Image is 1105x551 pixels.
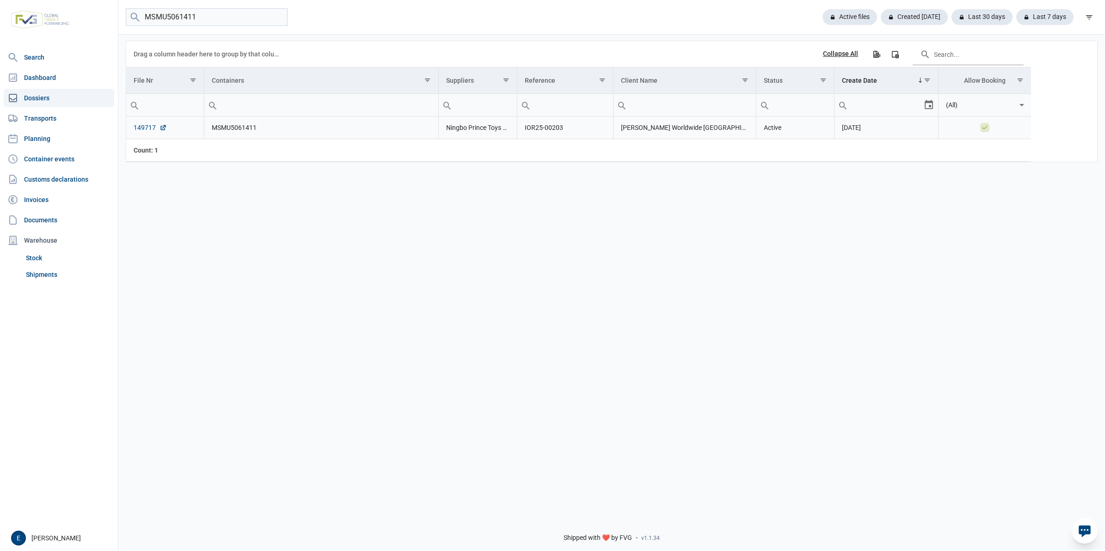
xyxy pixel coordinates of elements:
td: Column Client Name [613,67,756,94]
div: Suppliers [446,77,474,84]
td: Filter cell [834,94,939,116]
div: Select [1016,94,1027,116]
div: Containers [212,77,244,84]
div: File Nr Count: 1 [134,146,196,155]
a: Customs declarations [4,170,114,189]
div: Search box [756,94,773,116]
td: IOR25-00203 [517,116,613,139]
span: Show filter options for column 'Status' [820,77,827,84]
div: Search box [204,94,221,116]
div: Search box [126,94,143,116]
td: Filter cell [939,94,1031,116]
a: Container events [4,150,114,168]
div: Search box [835,94,851,116]
td: [PERSON_NAME] Worldwide [GEOGRAPHIC_DATA] [613,116,756,139]
div: Status [764,77,783,84]
img: FVG - Global freight forwarding [7,7,73,32]
td: Column Reference [517,67,613,94]
div: Last 7 days [1016,9,1074,25]
span: Show filter options for column 'Create Date' [924,77,931,84]
div: File Nr [134,77,153,84]
div: Export all data to Excel [868,46,884,62]
input: Filter cell [939,94,1016,116]
div: Drag a column header here to group by that column [134,47,282,61]
a: 149717 [134,123,167,132]
input: Search dossiers [126,8,288,26]
div: filter [1081,9,1098,25]
a: Stock [22,250,114,266]
div: Create Date [842,77,877,84]
a: Shipments [22,266,114,283]
div: Data grid toolbar [134,41,1024,67]
div: Client Name [621,77,657,84]
div: Data grid with 1 rows and 8 columns [126,41,1031,162]
span: Show filter options for column 'Allow Booking' [1017,77,1024,84]
span: Show filter options for column 'Containers' [424,77,431,84]
span: v1.1.34 [641,534,660,542]
div: Column Chooser [887,46,903,62]
a: Search [4,48,114,67]
td: Active [756,116,834,139]
input: Filter cell [614,94,756,116]
div: Created [DATE] [881,9,948,25]
input: Search in the data grid [913,43,1024,65]
input: Filter cell [517,94,613,116]
span: Show filter options for column 'Client Name' [742,77,749,84]
a: Dashboard [4,68,114,87]
div: Select [923,94,934,116]
div: Search box [614,94,630,116]
span: Show filter options for column 'File Nr' [190,77,196,84]
input: Filter cell [756,94,834,116]
div: Last 30 days [952,9,1013,25]
div: Search box [517,94,534,116]
a: Transports [4,109,114,128]
div: Collapse All [823,50,858,58]
span: Shipped with ❤️ by FVG [564,534,632,542]
span: Show filter options for column 'Reference' [599,77,606,84]
td: Column Status [756,67,834,94]
div: Reference [525,77,555,84]
td: Column Containers [204,67,438,94]
td: Filter cell [438,94,517,116]
td: Column Create Date [834,67,939,94]
td: Column File Nr [126,67,204,94]
div: [PERSON_NAME] [11,531,112,545]
td: Ningbo Prince Toys Co., Ltd. [438,116,517,139]
input: Filter cell [835,94,924,116]
td: Column Suppliers [438,67,517,94]
td: Column Allow Booking [939,67,1031,94]
div: Active files [823,9,877,25]
span: Show filter options for column 'Suppliers' [503,77,510,84]
a: Planning [4,129,114,148]
div: Allow Booking [964,77,1006,84]
input: Filter cell [439,94,517,116]
span: - [636,534,638,542]
input: Filter cell [126,94,204,116]
a: Documents [4,211,114,229]
a: Dossiers [4,89,114,107]
div: Search box [439,94,455,116]
button: E [11,531,26,545]
input: Filter cell [204,94,438,116]
a: Invoices [4,190,114,209]
td: MSMU5061411 [204,116,438,139]
div: Warehouse [4,231,114,250]
span: [DATE] [842,124,861,131]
